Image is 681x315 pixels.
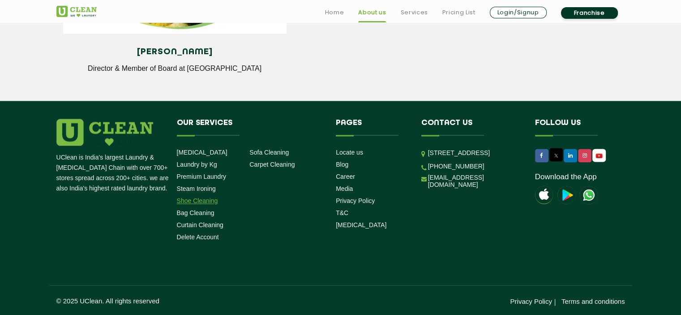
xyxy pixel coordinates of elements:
img: UClean Laundry and Dry Cleaning [580,186,598,204]
a: Laundry by Kg [177,161,217,168]
img: apple-icon.png [535,186,553,204]
a: Terms and conditions [561,298,625,305]
p: © 2025 UClean. All rights reserved [56,297,341,305]
a: Download the App [535,173,597,181]
a: About us [358,7,386,18]
h4: Follow us [535,119,614,136]
h4: [PERSON_NAME] [70,47,280,57]
a: Blog [336,161,348,168]
a: Services [400,7,428,18]
a: Franchise [561,7,618,19]
a: Media [336,185,353,192]
a: Privacy Policy [336,197,375,204]
a: [MEDICAL_DATA] [336,221,386,229]
a: Career [336,173,355,180]
h4: Contact us [421,119,522,136]
a: Delete Account [177,233,219,241]
a: Bag Cleaning [177,209,214,216]
h4: Our Services [177,119,323,136]
a: [PHONE_NUMBER] [428,163,484,170]
img: logo.png [56,119,153,146]
h4: Pages [336,119,408,136]
img: UClean Laundry and Dry Cleaning [593,151,605,160]
a: Locate us [336,149,363,156]
p: Director & Member of Board at [GEOGRAPHIC_DATA] [70,65,280,73]
img: UClean Laundry and Dry Cleaning [56,6,97,17]
a: Pricing List [442,7,475,18]
a: Privacy Policy [510,298,552,305]
p: [STREET_ADDRESS] [428,148,522,158]
a: [EMAIL_ADDRESS][DOMAIN_NAME] [428,174,522,188]
a: Steam Ironing [177,185,216,192]
a: Sofa Cleaning [249,149,289,156]
a: [MEDICAL_DATA] [177,149,227,156]
p: UClean is India's largest Laundry & [MEDICAL_DATA] Chain with over 700+ stores spread across 200+... [56,152,170,194]
a: Login/Signup [490,7,547,18]
a: Shoe Cleaning [177,197,218,204]
a: Carpet Cleaning [249,161,295,168]
a: T&C [336,209,348,216]
img: playstoreicon.png [557,186,575,204]
a: Home [325,7,344,18]
a: Curtain Cleaning [177,221,223,229]
a: Premium Laundry [177,173,227,180]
